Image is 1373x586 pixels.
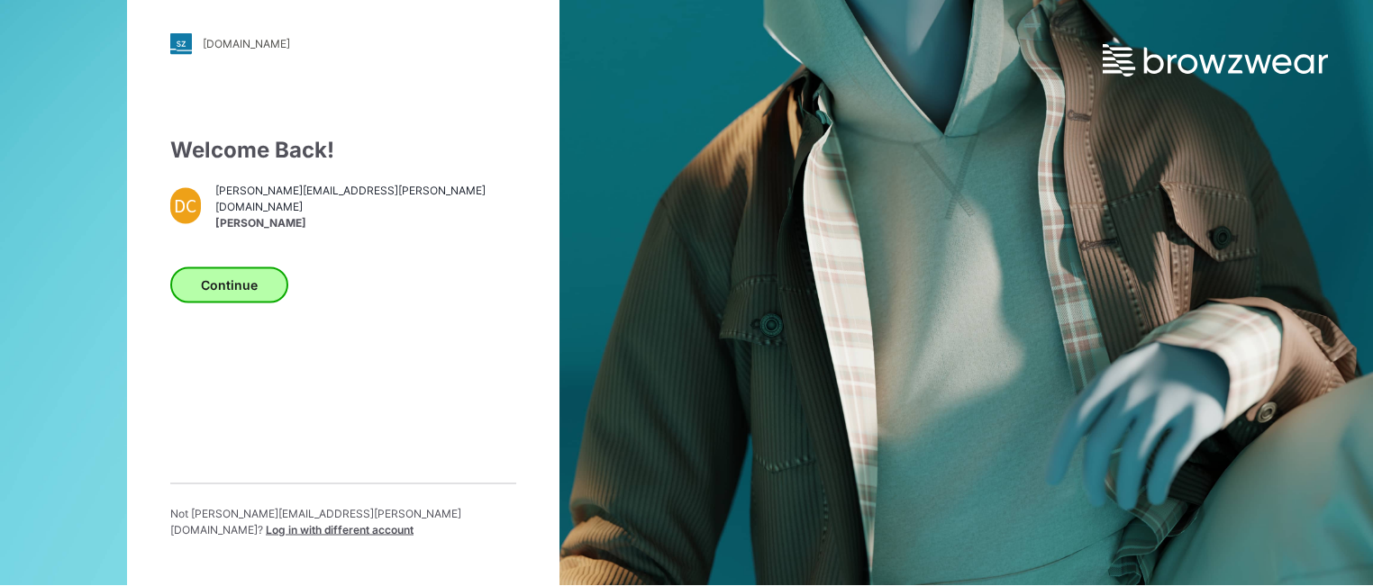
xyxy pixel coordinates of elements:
img: browzwear-logo.e42bd6dac1945053ebaf764b6aa21510.svg [1103,44,1328,77]
span: [PERSON_NAME][EMAIL_ADDRESS][PERSON_NAME][DOMAIN_NAME] [215,183,516,215]
span: Log in with different account [266,522,414,536]
a: [DOMAIN_NAME] [170,32,516,54]
div: DC [170,187,201,223]
p: Not [PERSON_NAME][EMAIL_ADDRESS][PERSON_NAME][DOMAIN_NAME] ? [170,505,516,537]
span: [PERSON_NAME] [215,215,516,231]
div: Welcome Back! [170,133,516,166]
div: [DOMAIN_NAME] [203,37,290,50]
img: stylezone-logo.562084cfcfab977791bfbf7441f1a819.svg [170,32,192,54]
button: Continue [170,266,288,302]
